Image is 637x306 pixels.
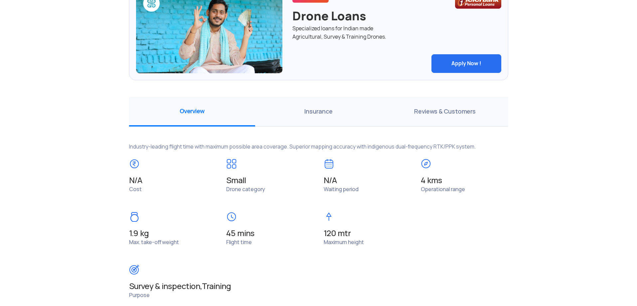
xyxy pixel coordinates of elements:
[226,176,314,185] span: Small
[292,24,501,41] div: Specialized loans for Indian made Agricultural, Survey & Training Drones.
[226,186,265,193] span: Drone category
[255,97,382,127] span: Insurance
[421,186,465,193] span: Operational range
[226,239,252,246] span: Flight time
[324,176,411,185] span: N/A
[382,97,508,127] span: Reviews & Customers
[431,54,501,73] button: Apply Now !
[324,239,364,246] span: Maximum height
[129,175,142,185] span: N/A
[129,229,217,238] span: 1.9 kg
[129,282,508,291] span: Survey & inspection,Training
[324,229,411,238] span: 120 mtr
[226,229,314,238] span: 45 mins
[129,292,150,299] span: Purpose
[129,239,179,246] span: Max. take-off weight
[324,186,359,193] span: Waiting period
[129,186,142,193] span: Cost
[129,97,255,127] span: Overview
[421,176,508,185] span: 4 kms
[129,137,508,151] p: Industry-leading flight time with maximum possible area coverage. Superior mapping accuracy with ...
[292,8,501,24] div: Drone Loans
